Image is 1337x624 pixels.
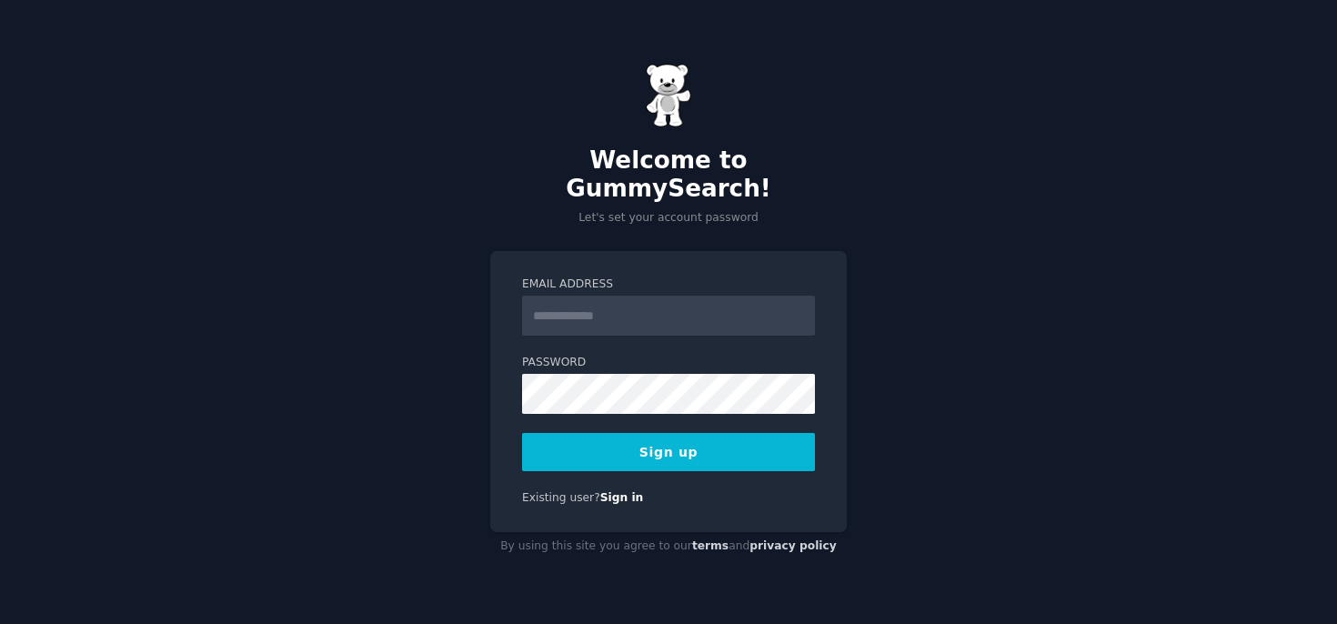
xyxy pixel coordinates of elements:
[749,539,837,552] a: privacy policy
[522,433,815,471] button: Sign up
[600,491,644,504] a: Sign in
[490,146,847,204] h2: Welcome to GummySearch!
[646,64,691,127] img: Gummy Bear
[522,355,815,371] label: Password
[522,277,815,293] label: Email Address
[490,532,847,561] div: By using this site you agree to our and
[522,491,600,504] span: Existing user?
[490,210,847,226] p: Let's set your account password
[692,539,729,552] a: terms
